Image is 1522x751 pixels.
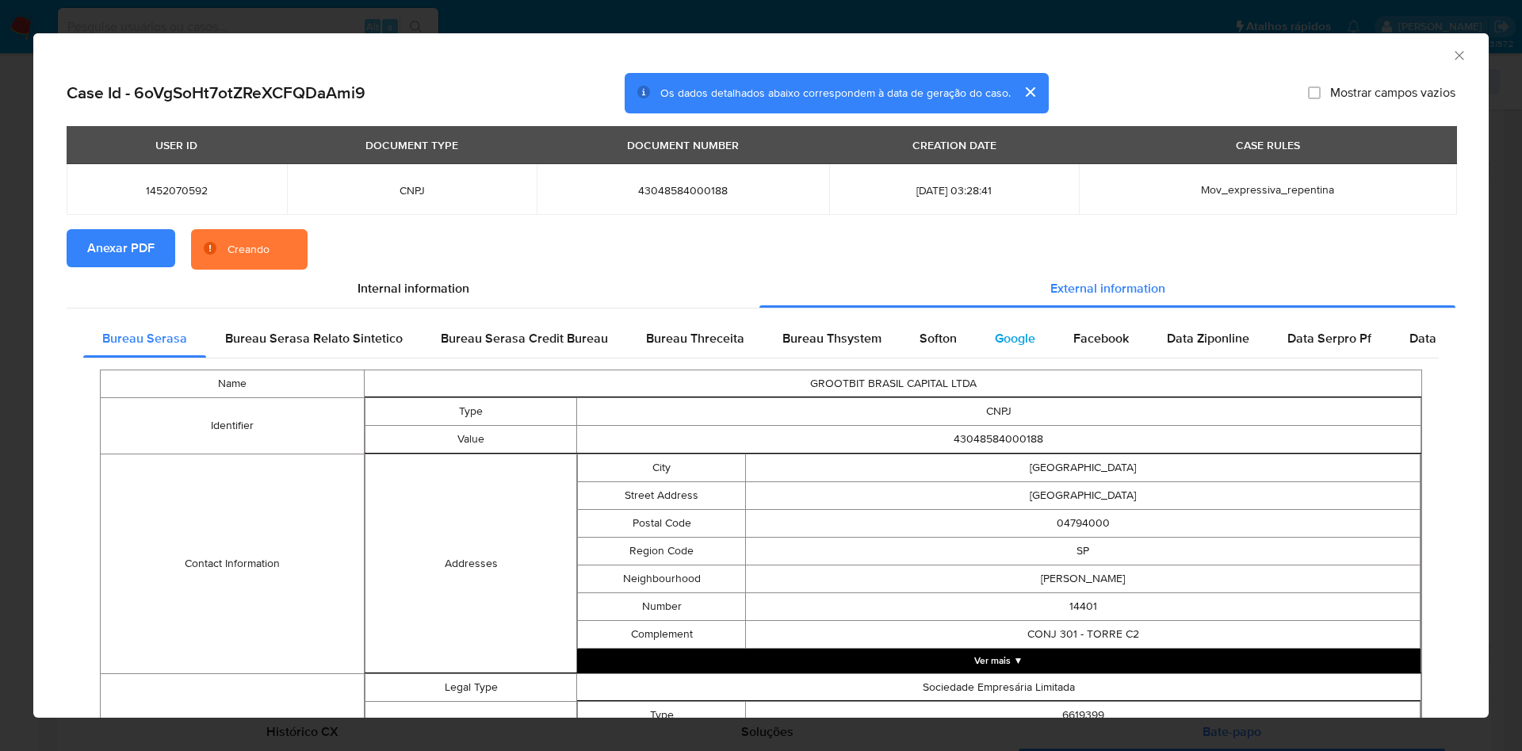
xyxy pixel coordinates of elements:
td: Identifier [101,398,365,454]
td: Name [101,370,365,398]
button: Expand array [577,649,1421,672]
td: Complement [577,621,746,649]
div: Detailed external info [83,320,1439,358]
span: External information [1050,279,1165,297]
td: Value [365,426,576,454]
span: 43048584000188 [556,183,809,197]
div: USER ID [146,132,207,159]
span: Bureau Serasa [102,329,187,347]
span: Data Serpro Pj [1409,329,1493,347]
div: closure-recommendation-modal [33,33,1489,718]
span: Anexar PDF [87,231,155,266]
td: SP [746,538,1421,565]
td: Neighbourhood [577,565,746,593]
span: Softon [920,329,957,347]
button: Anexar PDF [67,229,175,267]
span: Internal information [358,279,469,297]
span: Bureau Thsystem [782,329,881,347]
div: Detailed info [67,270,1455,308]
td: 43048584000188 [576,426,1421,454]
div: DOCUMENT TYPE [356,132,468,159]
td: Contact Information [101,454,365,674]
span: Bureau Serasa Credit Bureau [441,329,608,347]
input: Mostrar campos vazios [1308,86,1321,99]
span: Data Serpro Pf [1287,329,1371,347]
div: CASE RULES [1226,132,1310,159]
td: Type [577,702,746,730]
td: CNPJ [576,398,1421,426]
td: 04794000 [746,510,1421,538]
span: Facebook [1073,329,1129,347]
div: Creando [228,242,270,258]
td: 14401 [746,593,1421,621]
td: CONJ 301 - TORRE C2 [746,621,1421,649]
h2: Case Id - 6oVgSoHt7otZReXCFQDaAmi9 [67,82,365,103]
td: City [577,454,746,482]
span: CNPJ [306,183,518,197]
td: Legal Type [365,674,576,702]
td: [GEOGRAPHIC_DATA] [746,454,1421,482]
span: Data Ziponline [1167,329,1249,347]
span: 1452070592 [86,183,268,197]
span: Bureau Serasa Relato Sintetico [225,329,403,347]
div: DOCUMENT NUMBER [618,132,748,159]
td: Street Address [577,482,746,510]
span: Bureau Threceita [646,329,744,347]
td: Sociedade Empresária Limitada [576,674,1421,702]
span: Mov_expressiva_repentina [1201,182,1334,197]
td: [GEOGRAPHIC_DATA] [746,482,1421,510]
td: GROOTBIT BRASIL CAPITAL LTDA [365,370,1422,398]
td: Type [365,398,576,426]
button: cerrar [1011,73,1049,111]
button: Fechar a janela [1451,48,1466,62]
td: Addresses [365,454,576,673]
td: [PERSON_NAME] [746,565,1421,593]
td: Postal Code [577,510,746,538]
td: Region Code [577,538,746,565]
span: [DATE] 03:28:41 [848,183,1060,197]
span: Mostrar campos vazios [1330,85,1455,101]
td: 6619399 [746,702,1421,730]
span: Os dados detalhados abaixo correspondem à data de geração do caso. [660,85,1011,101]
div: CREATION DATE [903,132,1006,159]
span: Google [995,329,1035,347]
td: Number [577,593,746,621]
